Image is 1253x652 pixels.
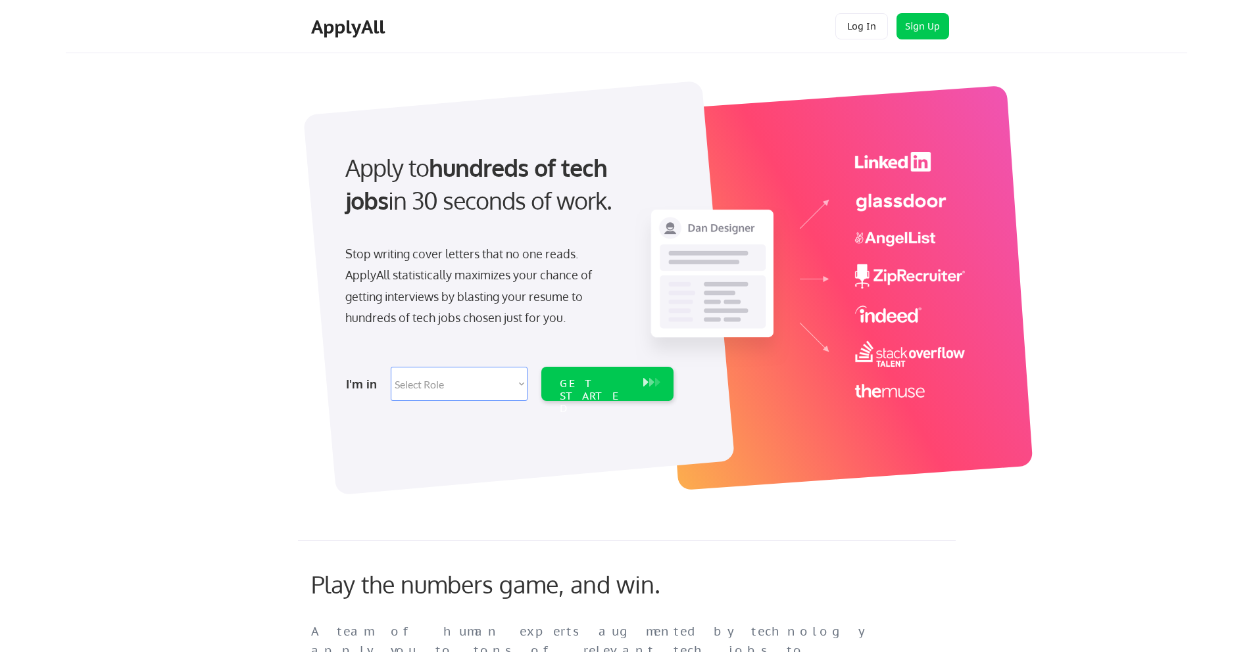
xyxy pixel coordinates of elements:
div: Apply to in 30 seconds of work. [345,151,668,218]
div: Play the numbers game, and win. [311,570,719,598]
div: GET STARTED [560,377,630,415]
button: Sign Up [897,13,949,39]
div: Stop writing cover letters that no one reads. ApplyAll statistically maximizes your chance of get... [345,243,616,329]
div: ApplyAll [311,16,389,38]
button: Log In [835,13,888,39]
div: I'm in [346,373,383,394]
strong: hundreds of tech jobs [345,152,613,215]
